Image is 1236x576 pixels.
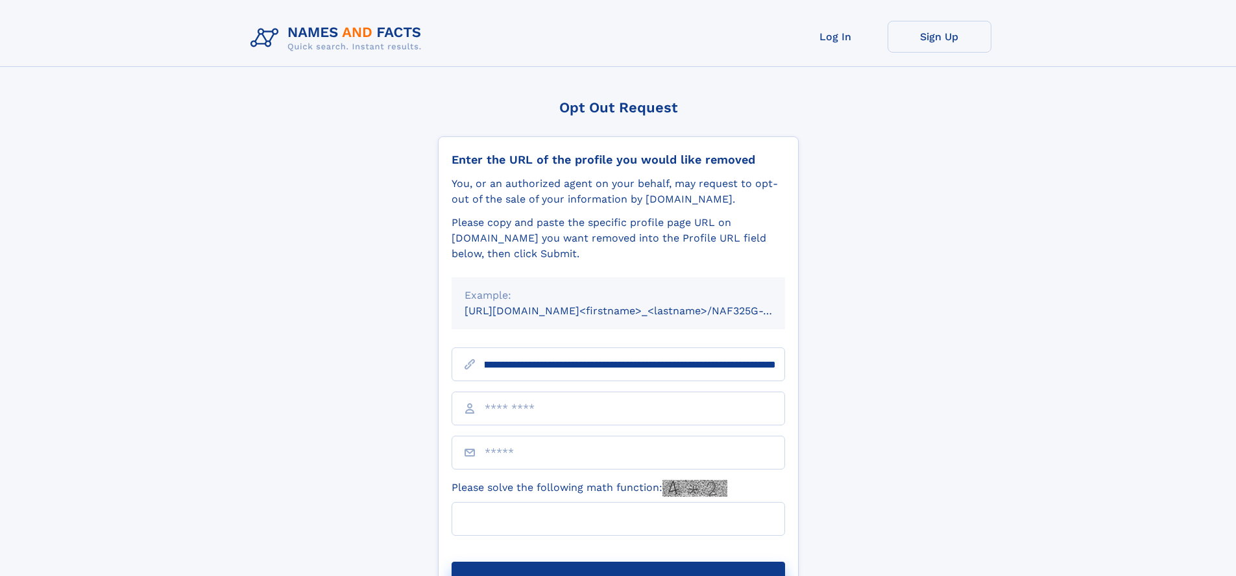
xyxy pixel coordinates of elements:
[465,305,810,317] small: [URL][DOMAIN_NAME]<firstname>_<lastname>/NAF325G-xxxxxxxx
[784,21,888,53] a: Log In
[452,215,785,262] div: Please copy and paste the specific profile page URL on [DOMAIN_NAME] you want removed into the Pr...
[452,153,785,167] div: Enter the URL of the profile you would like removed
[452,176,785,207] div: You, or an authorized agent on your behalf, may request to opt-out of the sale of your informatio...
[245,21,432,56] img: Logo Names and Facts
[452,480,727,497] label: Please solve the following math function:
[465,288,772,303] div: Example:
[888,21,991,53] a: Sign Up
[438,99,799,116] div: Opt Out Request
